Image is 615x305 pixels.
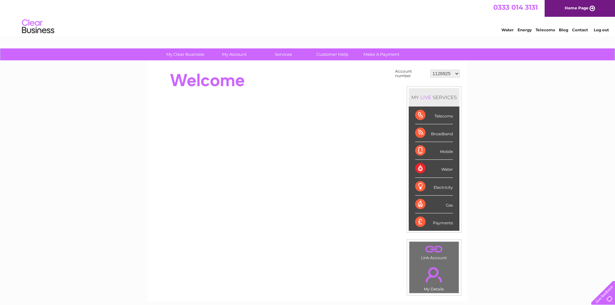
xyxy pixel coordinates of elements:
[501,27,514,32] a: Water
[411,243,457,255] a: .
[155,4,460,31] div: Clear Business is a trading name of Verastar Limited (registered in [GEOGRAPHIC_DATA] No. 3667643...
[493,3,538,11] a: 0333 014 3131
[409,262,459,293] td: My Details
[415,213,453,231] div: Payments
[415,107,453,124] div: Telecoms
[536,27,555,32] a: Telecoms
[594,27,609,32] a: Log out
[415,196,453,213] div: Gas
[208,48,261,60] a: My Account
[22,17,55,36] img: logo.png
[159,48,212,60] a: My Clear Business
[257,48,310,60] a: Services
[306,48,359,60] a: Customer Help
[559,27,568,32] a: Blog
[518,27,532,32] a: Energy
[415,142,453,160] div: Mobile
[572,27,588,32] a: Contact
[415,160,453,178] div: Water
[415,124,453,142] div: Broadband
[419,94,433,100] div: LIVE
[409,241,459,262] td: Link Account
[411,263,457,286] a: .
[409,88,459,107] div: MY SERVICES
[394,67,429,80] td: Account number
[415,178,453,196] div: Electricity
[355,48,408,60] a: Make A Payment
